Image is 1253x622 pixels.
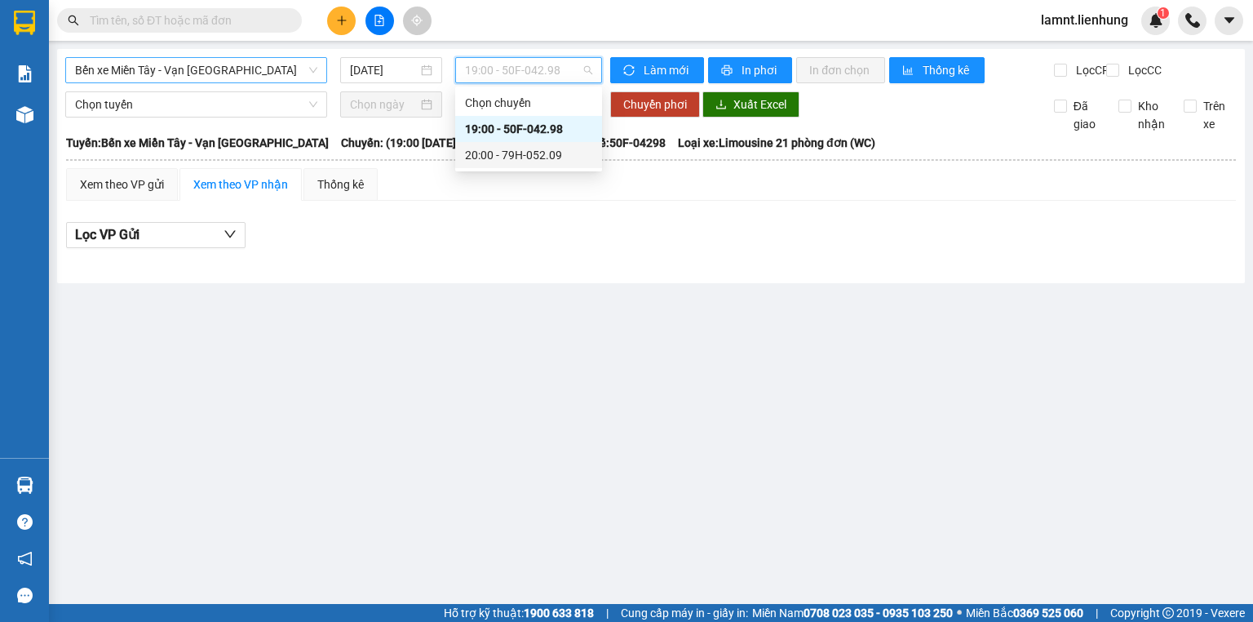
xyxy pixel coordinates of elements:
strong: 1900 633 818 [524,606,594,620]
span: | [606,604,609,622]
span: 19:00 - 50F-042.98 [465,58,593,82]
span: 1 [1160,7,1166,19]
div: Chọn chuyến [465,94,592,112]
button: syncLàm mới [610,57,704,83]
span: Kho nhận [1131,97,1171,133]
span: copyright [1162,607,1174,619]
span: In phơi [742,61,779,79]
button: Lọc VP Gửi [66,222,246,248]
span: message [17,588,33,603]
div: Chọn chuyến [455,90,602,116]
input: Tìm tên, số ĐT hoặc mã đơn [90,11,282,29]
strong: 0369 525 060 [1013,606,1083,620]
div: Thống kê [317,175,364,193]
span: Miền Bắc [966,604,1083,622]
button: caret-down [1215,7,1243,35]
button: downloadXuất Excel [702,91,799,118]
span: Lọc VP Gửi [75,224,139,245]
span: search [68,15,79,26]
img: warehouse-icon [16,106,33,123]
span: aim [411,15,423,26]
span: file-add [374,15,385,26]
span: Lọc CR [1069,61,1112,79]
span: Loại xe: Limousine 21 phòng đơn (WC) [678,134,875,152]
span: sync [623,64,637,78]
span: plus [336,15,348,26]
div: 19:00 - 50F-042.98 [465,120,592,138]
span: down [224,228,237,241]
input: Chọn ngày [350,96,417,113]
span: Thống kê [923,61,972,79]
div: Xem theo VP gửi [80,175,164,193]
img: icon-new-feature [1149,13,1163,28]
span: Cung cấp máy in - giấy in: [621,604,748,622]
span: notification [17,551,33,566]
span: Miền Nam [752,604,953,622]
span: Lọc CC [1122,61,1164,79]
span: question-circle [17,514,33,530]
span: caret-down [1222,13,1237,28]
span: lamnt.lienhung [1028,10,1141,30]
img: warehouse-icon [16,477,33,494]
button: In đơn chọn [796,57,885,83]
span: Làm mới [644,61,691,79]
strong: 0708 023 035 - 0935 103 250 [804,606,953,620]
span: Hỗ trợ kỹ thuật: [444,604,594,622]
span: bar-chart [902,64,916,78]
span: | [1096,604,1098,622]
span: Chuyến: (19:00 [DATE]) [341,134,460,152]
button: plus [327,7,356,35]
img: phone-icon [1185,13,1200,28]
span: Tài xế: 50F-04298 [575,134,666,152]
span: Bến xe Miền Tây - Vạn Giã [75,58,317,82]
span: Trên xe [1197,97,1237,133]
input: 12/10/2025 [350,61,417,79]
div: Xem theo VP nhận [193,175,288,193]
button: bar-chartThống kê [889,57,985,83]
button: file-add [365,7,394,35]
img: logo-vxr [14,11,35,35]
div: 20:00 - 79H-052.09 [465,146,592,164]
b: Tuyến: Bến xe Miền Tây - Vạn [GEOGRAPHIC_DATA] [66,136,329,149]
sup: 1 [1158,7,1169,19]
span: ⚪️ [957,610,962,616]
span: Đã giao [1067,97,1107,133]
button: aim [403,7,432,35]
span: Chọn tuyến [75,92,317,117]
span: printer [721,64,735,78]
button: Chuyển phơi [610,91,700,118]
button: printerIn phơi [708,57,792,83]
img: solution-icon [16,65,33,82]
